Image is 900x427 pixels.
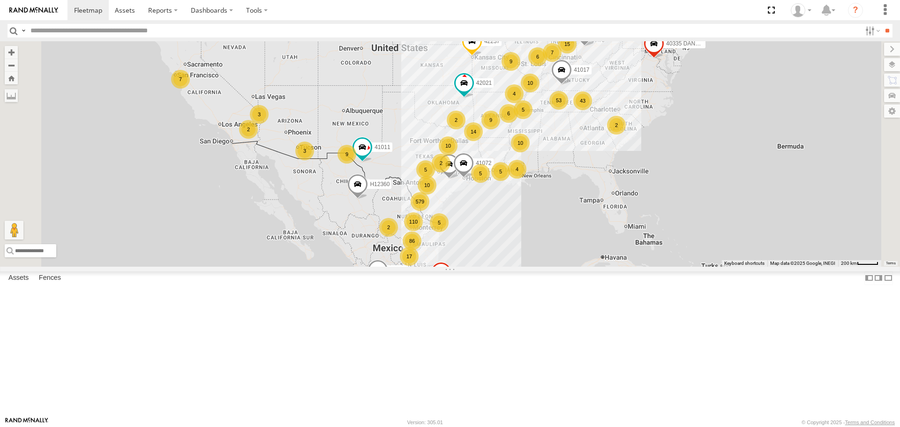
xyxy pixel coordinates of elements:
div: 10 [439,136,457,155]
div: 9 [502,52,520,71]
label: Fences [34,272,66,285]
div: 15 [558,35,577,53]
label: Measure [5,89,18,102]
img: rand-logo.svg [9,7,58,14]
div: 5 [430,213,449,232]
button: Map Scale: 200 km per 42 pixels [838,260,881,267]
div: 5 [491,162,510,181]
div: 110 [404,212,423,231]
div: 2 [607,116,626,135]
label: Map Settings [884,105,900,118]
div: Caseta Laredo TX [787,3,815,17]
div: 14 [464,122,483,141]
label: Search Filter Options [862,24,882,37]
label: Assets [4,272,33,285]
label: Dock Summary Table to the Right [874,271,883,285]
div: 10 [511,134,530,152]
span: H12360 [370,181,390,188]
button: Zoom Home [5,72,18,84]
div: 86 [403,232,421,250]
a: Terms and Conditions [845,420,895,425]
div: 9 [481,111,500,129]
span: Map data ©2025 Google, INEGI [770,261,835,266]
span: 42237 [484,38,500,45]
a: Terms [886,261,896,265]
span: 41072 [476,160,491,166]
label: Search Query [20,24,27,37]
div: 2 [447,111,465,129]
div: © Copyright 2025 - [802,420,895,425]
a: Visit our Website [5,418,48,427]
i: ? [848,3,863,18]
div: 5 [471,164,490,183]
button: Drag Pegman onto the map to open Street View [5,221,23,240]
span: 40335 DAÑADO [666,41,707,47]
div: 2 [432,154,450,172]
span: 41011 [375,144,390,151]
div: 3 [250,105,269,124]
div: 5 [514,100,532,119]
div: 5 [416,160,435,179]
div: 9 [337,145,356,164]
div: 4 [505,84,524,103]
button: Zoom out [5,59,18,72]
div: 43 [573,91,592,110]
div: 10 [418,176,436,195]
div: 53 [549,91,568,110]
div: 7 [543,43,562,62]
div: 6 [499,104,518,123]
div: 10 [521,74,540,92]
label: Hide Summary Table [884,271,893,285]
div: 579 [411,192,429,211]
span: 42021 [476,80,492,87]
div: 2 [239,120,258,139]
button: Keyboard shortcuts [724,260,765,267]
div: 17 [400,247,419,266]
div: 7 [171,70,190,89]
span: 41017 [574,67,589,74]
div: 6 [528,47,547,66]
button: Zoom in [5,46,18,59]
label: Dock Summary Table to the Left [864,271,874,285]
div: Version: 305.01 [407,420,443,425]
div: 4 [508,160,526,179]
div: 2 [379,218,398,237]
div: 3 [295,142,314,160]
span: 200 km [841,261,857,266]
